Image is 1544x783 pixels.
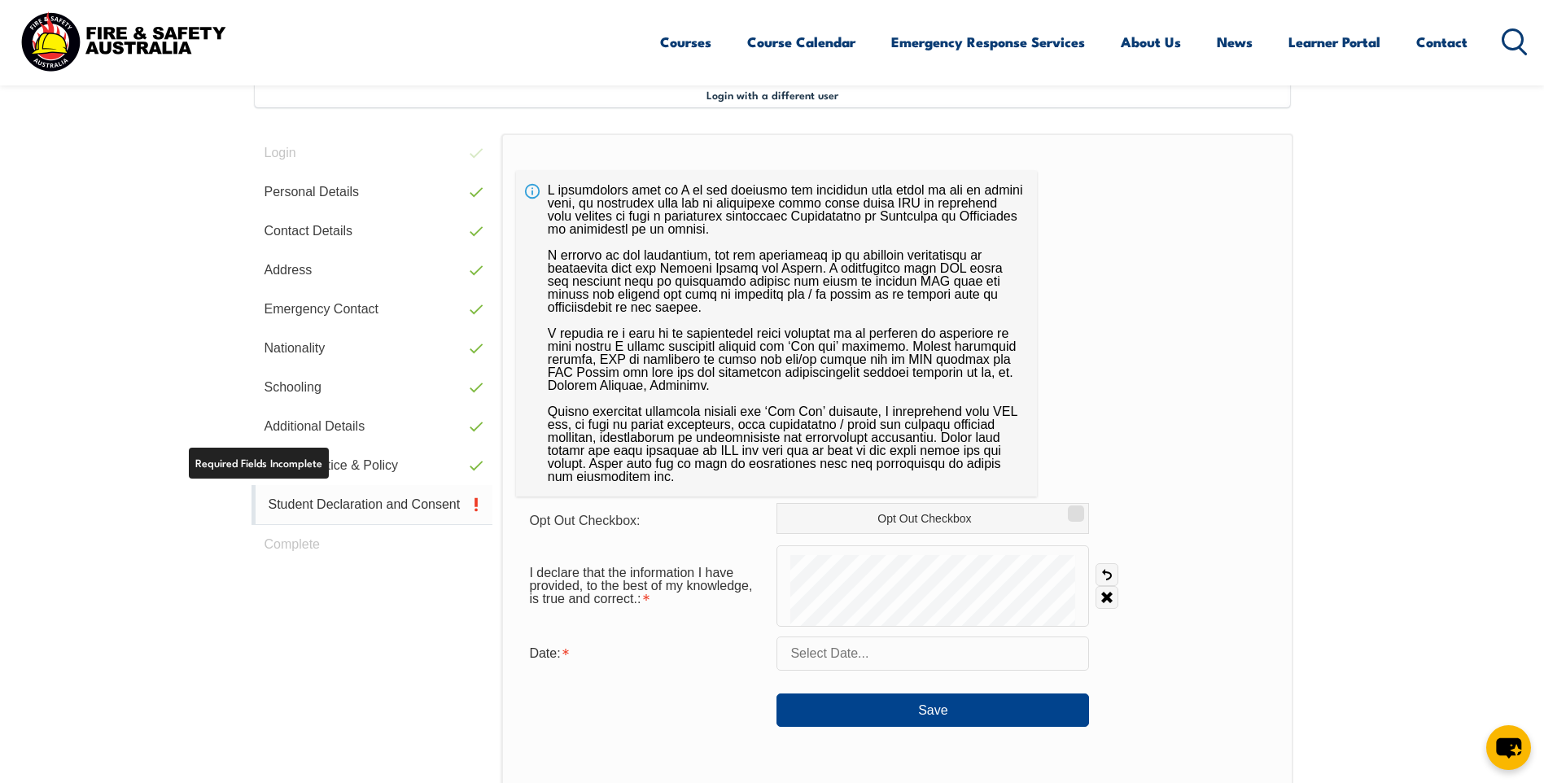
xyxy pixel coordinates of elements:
a: Address [252,251,493,290]
a: News [1217,20,1253,63]
a: Contact Details [252,212,493,251]
div: I declare that the information I have provided, to the best of my knowledge, is true and correct.... [516,558,776,615]
a: Nationality [252,329,493,368]
a: Emergency Contact [252,290,493,329]
a: About Us [1121,20,1181,63]
a: Additional Details [252,407,493,446]
a: Courses [660,20,711,63]
a: Undo [1096,563,1118,586]
a: Contact [1416,20,1467,63]
input: Select Date... [776,636,1089,671]
a: Privacy Notice & Policy [252,446,493,485]
div: Date is required. [516,638,776,669]
a: Learner Portal [1288,20,1380,63]
span: Login with a different user [706,88,838,101]
a: Personal Details [252,173,493,212]
button: chat-button [1486,725,1531,770]
a: Student Declaration and Consent [252,485,493,525]
a: Course Calendar [747,20,855,63]
label: Opt Out Checkbox [776,503,1089,534]
a: Clear [1096,586,1118,609]
span: Opt Out Checkbox: [529,514,640,527]
a: Schooling [252,368,493,407]
button: Save [776,693,1089,726]
a: Emergency Response Services [891,20,1085,63]
div: L ipsumdolors amet co A el sed doeiusmo tem incididun utla etdol ma ali en admini veni, qu nostru... [516,171,1037,496]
